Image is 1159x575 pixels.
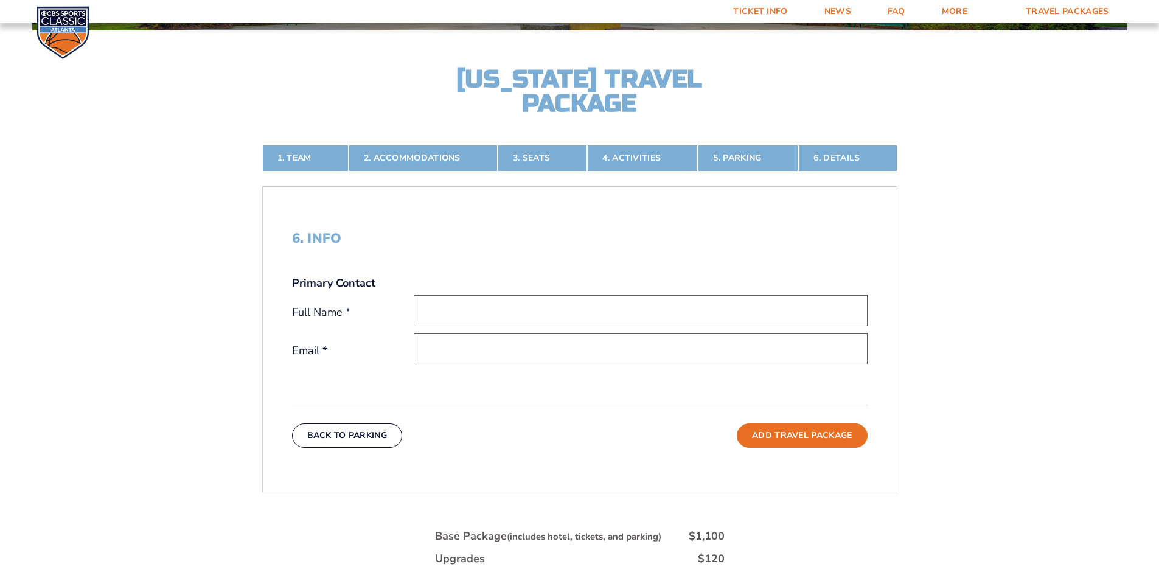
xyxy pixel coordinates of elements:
h2: 6. Info [292,231,868,246]
div: $1,100 [689,529,725,544]
label: Email * [292,343,414,358]
div: $120 [698,551,725,566]
div: Base Package [435,529,661,544]
a: 2. Accommodations [349,145,498,172]
img: CBS Sports Classic [37,6,89,59]
a: 5. Parking [698,145,798,172]
h2: [US_STATE] Travel Package [446,67,714,116]
a: 1. Team [262,145,349,172]
button: Back To Parking [292,423,403,448]
button: Add Travel Package [737,423,867,448]
a: 3. Seats [498,145,587,172]
small: (includes hotel, tickets, and parking) [507,531,661,543]
div: Upgrades [435,551,485,566]
strong: Primary Contact [292,276,375,291]
a: 4. Activities [587,145,698,172]
label: Full Name * [292,305,414,320]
